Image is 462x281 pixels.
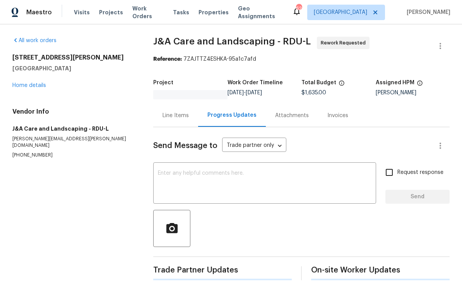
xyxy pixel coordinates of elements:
[12,38,56,43] a: All work orders
[153,80,173,85] h5: Project
[321,39,369,47] span: Rework Requested
[327,112,348,119] div: Invoices
[153,142,217,150] span: Send Message to
[153,55,450,63] div: 7ZAJTTZ4ESHKA-95a1c7afd
[153,56,182,62] b: Reference:
[228,90,244,95] span: [DATE]
[376,90,450,95] div: [PERSON_NAME]
[417,80,423,90] span: The hpm assigned to this work order.
[339,80,345,90] span: The total cost of line items that have been proposed by Opendoor. This sum includes line items th...
[311,266,450,274] span: On-site Worker Updates
[404,9,450,16] span: [PERSON_NAME]
[301,90,326,95] span: $1,635.00
[198,9,229,16] span: Properties
[99,9,123,16] span: Projects
[296,5,301,12] div: 62
[132,5,164,20] span: Work Orders
[12,108,135,116] h4: Vendor Info
[12,65,135,72] h5: [GEOGRAPHIC_DATA]
[12,152,135,158] p: [PHONE_NUMBER]
[173,10,189,15] span: Tasks
[153,37,311,46] span: J&A Care and Landscaping - RDU-L
[12,54,135,61] h2: [STREET_ADDRESS][PERSON_NAME]
[163,112,189,119] div: Line Items
[397,169,443,177] span: Request response
[12,83,46,88] a: Home details
[207,111,257,119] div: Progress Updates
[228,90,262,95] span: -
[26,9,52,16] span: Maestro
[74,9,90,16] span: Visits
[238,5,283,20] span: Geo Assignments
[12,125,135,133] h5: J&A Care and Landscaping - RDU-L
[228,80,283,85] h5: Work Order Timeline
[246,90,262,95] span: [DATE]
[314,9,367,16] span: [GEOGRAPHIC_DATA]
[275,112,309,119] div: Attachments
[222,140,286,152] div: Trade partner only
[12,136,135,149] p: [PERSON_NAME][EMAIL_ADDRESS][PERSON_NAME][DOMAIN_NAME]
[301,80,336,85] h5: Total Budget
[376,80,414,85] h5: Assigned HPM
[153,266,292,274] span: Trade Partner Updates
